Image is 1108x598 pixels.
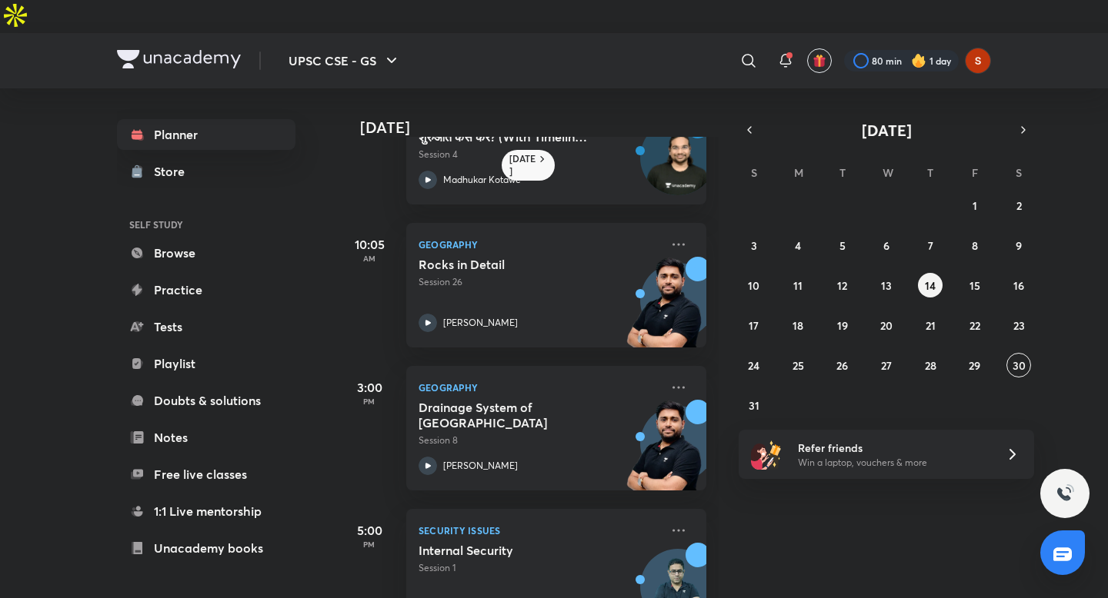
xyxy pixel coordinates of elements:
[883,165,893,180] abbr: Wednesday
[963,313,987,337] button: August 22, 2025
[965,48,991,74] img: shagun ravish
[928,238,933,253] abbr: August 7, 2025
[911,53,926,68] img: streak
[839,165,846,180] abbr: Tuesday
[807,48,832,73] button: avatar
[1056,484,1074,503] img: ttu
[972,165,978,180] abbr: Friday
[641,128,715,202] img: Avatar
[1013,318,1025,333] abbr: August 23, 2025
[749,398,759,413] abbr: August 31, 2025
[117,533,295,563] a: Unacademy books
[339,254,400,263] p: AM
[836,358,848,373] abbr: August 26, 2025
[883,238,889,253] abbr: August 6, 2025
[117,496,295,527] a: 1:1 Live mentorship
[786,233,810,257] button: August 4, 2025
[742,353,766,377] button: August 24, 2025
[1013,278,1024,293] abbr: August 16, 2025
[742,273,766,297] button: August 10, 2025
[1006,353,1031,377] button: August 30, 2025
[1016,165,1022,180] abbr: Saturday
[360,118,722,137] h4: [DATE]
[751,238,757,253] abbr: August 3, 2025
[925,278,936,293] abbr: August 14, 2025
[813,54,826,68] img: avatar
[963,273,987,297] button: August 15, 2025
[622,400,706,506] img: unacademy
[117,311,295,342] a: Tests
[969,358,980,373] abbr: August 29, 2025
[749,318,759,333] abbr: August 17, 2025
[793,358,804,373] abbr: August 25, 2025
[862,120,912,141] span: [DATE]
[786,273,810,297] button: August 11, 2025
[963,193,987,218] button: August 1, 2025
[117,459,295,490] a: Free live classes
[443,173,521,187] p: Madhukar Kotawe
[1006,233,1031,257] button: August 9, 2025
[830,353,855,377] button: August 26, 2025
[154,162,194,181] div: Store
[969,278,980,293] abbr: August 15, 2025
[419,400,610,430] h5: Drainage System of India
[443,459,518,473] p: [PERSON_NAME]
[874,313,899,337] button: August 20, 2025
[419,543,610,558] h5: Internal Security
[830,313,855,337] button: August 19, 2025
[339,235,400,254] h5: 10:05
[1006,273,1031,297] button: August 16, 2025
[622,257,706,363] img: unacademy
[830,273,855,297] button: August 12, 2025
[339,397,400,406] p: PM
[793,318,803,333] abbr: August 18, 2025
[117,274,295,305] a: Practice
[742,313,766,337] button: August 17, 2025
[419,275,660,289] p: Session 26
[874,233,899,257] button: August 6, 2025
[1013,358,1026,373] abbr: August 30, 2025
[339,521,400,540] h5: 5:00
[880,318,893,333] abbr: August 20, 2025
[927,165,933,180] abbr: Thursday
[419,378,660,397] p: Geography
[117,422,295,453] a: Notes
[794,165,803,180] abbr: Monday
[918,233,943,257] button: August 7, 2025
[751,165,757,180] abbr: Sunday
[837,278,847,293] abbr: August 12, 2025
[117,50,241,68] img: Company Logo
[926,318,936,333] abbr: August 21, 2025
[339,540,400,549] p: PM
[748,278,759,293] abbr: August 10, 2025
[742,393,766,417] button: August 31, 2025
[830,233,855,257] button: August 5, 2025
[117,348,295,379] a: Playlist
[117,238,295,268] a: Browse
[874,273,899,297] button: August 13, 2025
[918,353,943,377] button: August 28, 2025
[973,198,977,213] abbr: August 1, 2025
[419,235,660,254] p: Geography
[874,353,899,377] button: August 27, 2025
[117,50,241,72] a: Company Logo
[1006,193,1031,218] button: August 2, 2025
[798,456,987,470] p: Win a laptop, vouchers & more
[969,318,980,333] abbr: August 22, 2025
[419,257,610,272] h5: Rocks in Detail
[963,233,987,257] button: August 8, 2025
[925,358,936,373] abbr: August 28, 2025
[117,211,295,238] h6: SELF STUDY
[117,385,295,416] a: Doubts & solutions
[748,358,759,373] abbr: August 24, 2025
[419,561,660,575] p: Session 1
[881,358,892,373] abbr: August 27, 2025
[839,238,846,253] abbr: August 5, 2025
[793,278,803,293] abbr: August 11, 2025
[339,378,400,397] h5: 3:00
[509,153,536,178] h6: [DATE]
[419,434,660,447] p: Session 8
[1016,198,1022,213] abbr: August 2, 2025
[751,439,782,470] img: referral
[419,521,660,540] p: Security Issues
